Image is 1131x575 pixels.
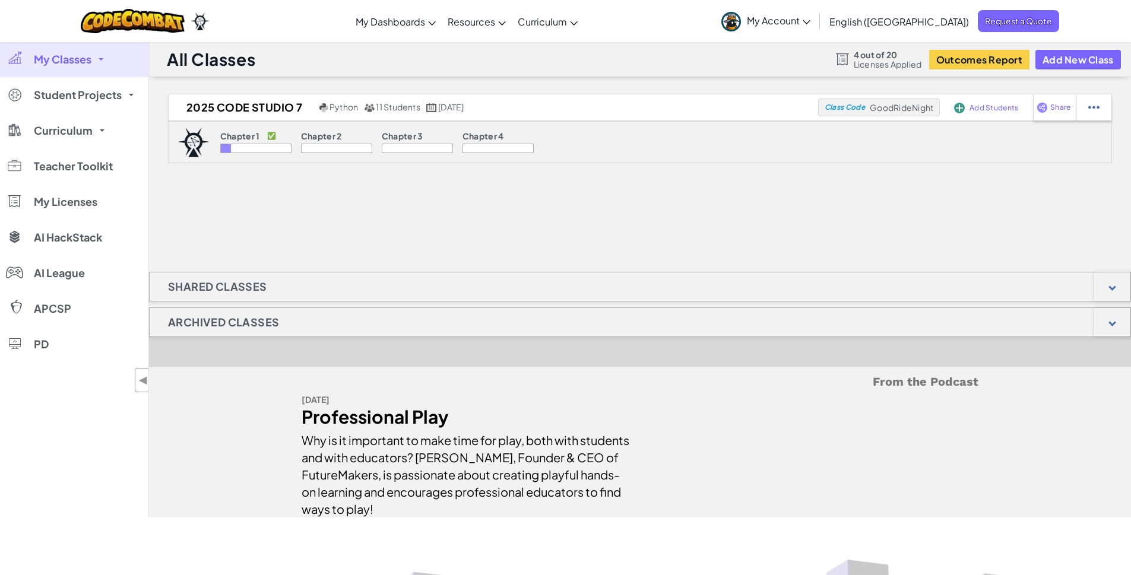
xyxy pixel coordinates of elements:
[929,50,1029,69] button: Outcomes Report
[462,131,504,141] p: Chapter 4
[319,103,328,112] img: python.png
[169,99,316,116] h2: 2025 Code Studio 7
[150,272,286,301] h1: Shared Classes
[34,125,93,136] span: Curriculum
[448,15,495,28] span: Resources
[356,15,425,28] span: My Dashboards
[34,232,102,243] span: AI HackStack
[138,371,148,389] span: ◀
[1088,102,1100,113] img: IconStudentEllipsis.svg
[1035,50,1121,69] button: Add New Class
[518,15,567,28] span: Curriculum
[167,48,255,71] h1: All Classes
[1050,104,1070,111] span: Share
[442,5,512,37] a: Resources
[267,131,276,141] p: ✅
[829,15,969,28] span: English ([GEOGRAPHIC_DATA])
[747,14,810,27] span: My Account
[191,12,210,30] img: Ozaria
[438,101,464,112] span: [DATE]
[382,131,423,141] p: Chapter 3
[350,5,442,37] a: My Dashboards
[34,268,85,278] span: AI League
[854,50,922,59] span: 4 out of 20
[825,104,865,111] span: Class Code
[364,103,375,112] img: MultipleUsers.png
[178,128,210,157] img: logo
[302,425,631,517] div: Why is it important to make time for play, both with students and with educators? [PERSON_NAME], ...
[150,307,297,337] h1: Archived Classes
[978,10,1059,32] a: Request a Quote
[715,2,816,40] a: My Account
[302,391,631,408] div: [DATE]
[302,408,631,425] div: Professional Play
[426,103,437,112] img: calendar.svg
[330,101,358,112] span: Python
[823,5,975,37] a: English ([GEOGRAPHIC_DATA])
[34,161,113,171] span: Teacher Toolkit
[34,54,91,65] span: My Classes
[854,59,922,69] span: Licenses Applied
[34,196,97,207] span: My Licenses
[954,103,965,113] img: IconAddStudents.svg
[512,5,584,37] a: Curriculum
[721,12,741,31] img: avatar
[220,131,260,141] p: Chapter 1
[81,9,185,33] img: CodeCombat logo
[970,104,1018,112] span: Add Students
[34,90,122,100] span: Student Projects
[169,99,818,116] a: 2025 Code Studio 7 Python 11 Students [DATE]
[1037,102,1048,113] img: IconShare_Purple.svg
[870,102,933,113] span: GoodRideNight
[376,101,420,112] span: 11 Students
[301,131,342,141] p: Chapter 2
[302,373,978,391] h5: From the Podcast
